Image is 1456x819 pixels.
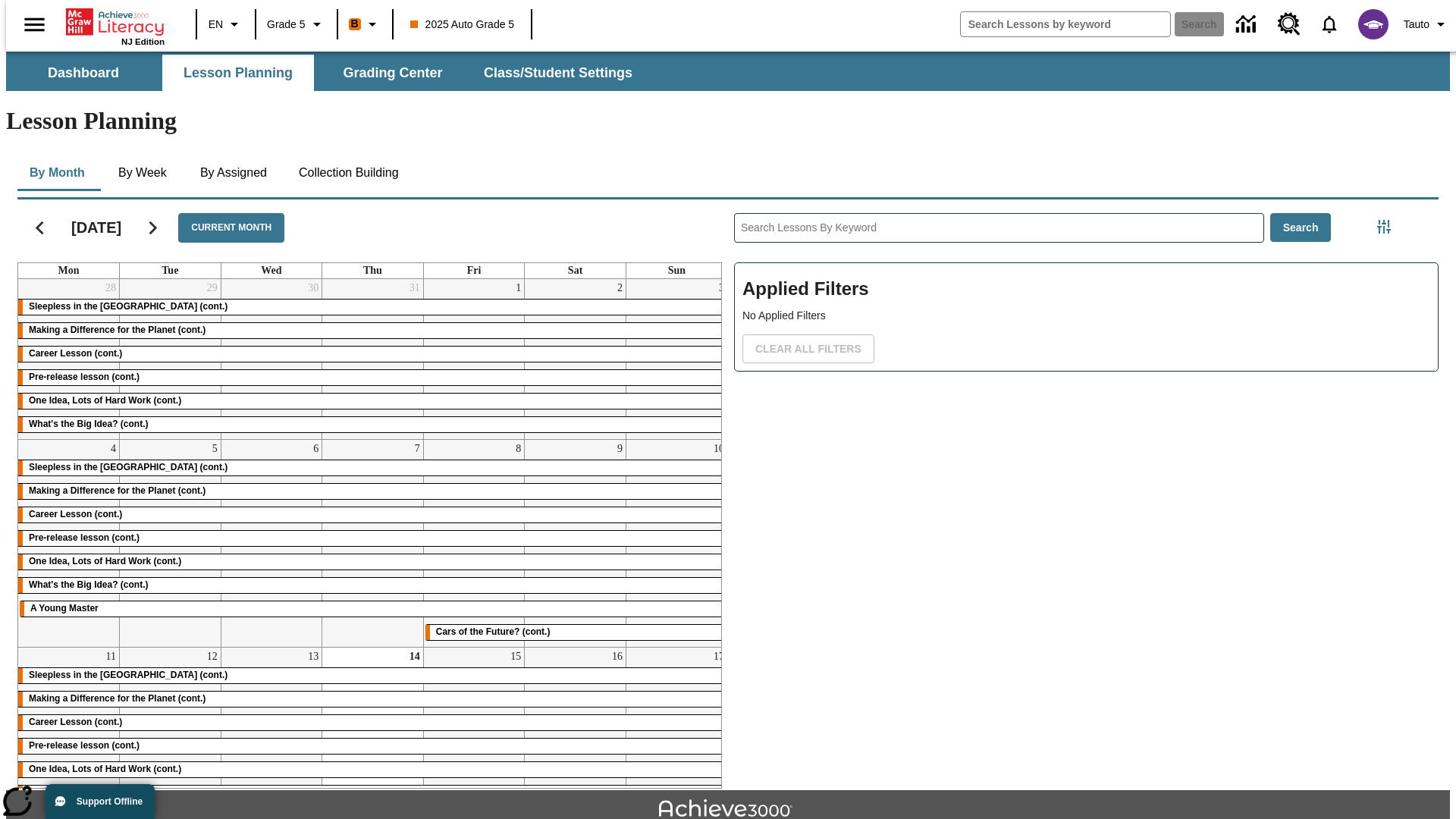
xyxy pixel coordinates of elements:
span: Pre-release lesson (cont.) [29,740,140,751]
button: Profile/Settings [1398,11,1456,38]
button: By Week [105,155,180,191]
span: What's the Big Idea? (cont.) [29,419,149,429]
div: Pre-release lesson (cont.) [18,531,727,546]
div: Sleepless in the Animal Kingdom (cont.) [18,300,727,315]
span: Sleepless in the Animal Kingdom (cont.) [29,301,227,312]
td: August 3, 2025 [626,279,727,440]
div: Cars of the Future? (cont.) [425,625,727,640]
span: One Idea, Lots of Hard Work (cont.) [29,764,181,774]
a: Saturday [565,263,585,278]
button: By Month [17,155,97,191]
div: Sleepless in the Animal Kingdom (cont.) [18,460,727,475]
span: Tauto [1404,17,1429,33]
a: August 4, 2025 [108,440,119,458]
td: July 31, 2025 [322,279,424,440]
a: August 10, 2025 [711,440,727,458]
a: Home [66,7,165,37]
div: One Idea, Lots of Hard Work (cont.) [18,394,727,409]
td: August 10, 2025 [626,439,727,647]
span: Pre-release lesson (cont.) [29,532,140,543]
a: August 5, 2025 [209,440,221,458]
div: SubNavbar [6,55,646,91]
a: Wednesday [258,263,284,278]
div: Making a Difference for the Planet (cont.) [18,323,727,338]
span: Career Lesson (cont.) [29,348,122,359]
td: July 28, 2025 [18,279,120,440]
span: Support Offline [77,796,143,807]
button: Next [133,209,172,247]
button: Current Month [178,213,284,243]
a: August 11, 2025 [103,648,119,666]
div: Home [66,5,165,46]
h1: Lesson Planning [6,107,1450,135]
span: EN [209,17,223,33]
td: July 30, 2025 [221,279,322,440]
div: What's the Big Idea? (cont.) [18,417,727,432]
button: Filters Side menu [1369,212,1399,242]
a: August 14, 2025 [406,648,423,666]
input: Search Lessons By Keyword [735,214,1263,242]
a: August 7, 2025 [412,440,423,458]
a: Monday [55,263,83,278]
button: Select a new avatar [1349,5,1398,44]
a: Notifications [1310,5,1349,44]
div: Applied Filters [734,262,1439,372]
div: Calendar [5,193,722,789]
div: Career Lesson (cont.) [18,347,727,362]
span: Making a Difference for the Planet (cont.) [29,485,206,496]
div: A Young Master [20,601,726,617]
div: One Idea, Lots of Hard Work (cont.) [18,762,727,777]
button: Collection Building [287,155,411,191]
div: Career Lesson (cont.) [18,507,727,522]
img: avatar image [1358,9,1389,39]
a: August 17, 2025 [711,648,727,666]
span: One Idea, Lots of Hard Work (cont.) [29,556,181,566]
span: Grade 5 [267,17,306,33]
span: Career Lesson (cont.) [29,717,122,727]
h2: [DATE] [71,218,121,237]
a: Sunday [665,263,689,278]
div: Career Lesson (cont.) [18,715,727,730]
a: August 15, 2025 [507,648,524,666]
button: Search [1270,213,1332,243]
button: Language: EN, Select a language [202,11,250,38]
div: Search [722,193,1439,789]
button: By Assigned [188,155,279,191]
span: NJ Edition [121,37,165,46]
span: Pre-release lesson (cont.) [29,372,140,382]
a: August 12, 2025 [204,648,221,666]
a: August 8, 2025 [513,440,524,458]
td: August 1, 2025 [423,279,525,440]
a: August 16, 2025 [609,648,626,666]
a: July 30, 2025 [305,279,322,297]
button: Boost Class color is orange. Change class color [343,11,388,38]
a: Thursday [360,263,385,278]
a: Tuesday [158,263,181,278]
span: A Young Master [30,603,99,613]
p: No Applied Filters [742,308,1430,324]
button: Class/Student Settings [472,55,645,91]
span: Making a Difference for the Planet (cont.) [29,693,206,704]
td: August 8, 2025 [423,439,525,647]
td: August 2, 2025 [525,279,626,440]
a: August 9, 2025 [614,440,626,458]
div: Making a Difference for the Planet (cont.) [18,692,727,707]
span: Sleepless in the Animal Kingdom (cont.) [29,670,227,680]
a: August 2, 2025 [614,279,626,297]
div: One Idea, Lots of Hard Work (cont.) [18,554,727,570]
a: August 1, 2025 [513,279,524,297]
div: Sleepless in the Animal Kingdom (cont.) [18,668,727,683]
button: Grade: Grade 5, Select a grade [261,11,332,38]
button: Support Offline [45,784,155,819]
span: 2025 Auto Grade 5 [410,17,515,33]
a: August 13, 2025 [305,648,322,666]
div: Making a Difference for the Planet (cont.) [18,484,727,499]
td: August 5, 2025 [120,439,221,647]
a: July 31, 2025 [406,279,423,297]
a: August 6, 2025 [310,440,322,458]
span: Making a Difference for the Planet (cont.) [29,325,206,335]
a: August 3, 2025 [716,279,727,297]
div: Pre-release lesson (cont.) [18,739,727,754]
td: August 9, 2025 [525,439,626,647]
div: SubNavbar [6,52,1450,91]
